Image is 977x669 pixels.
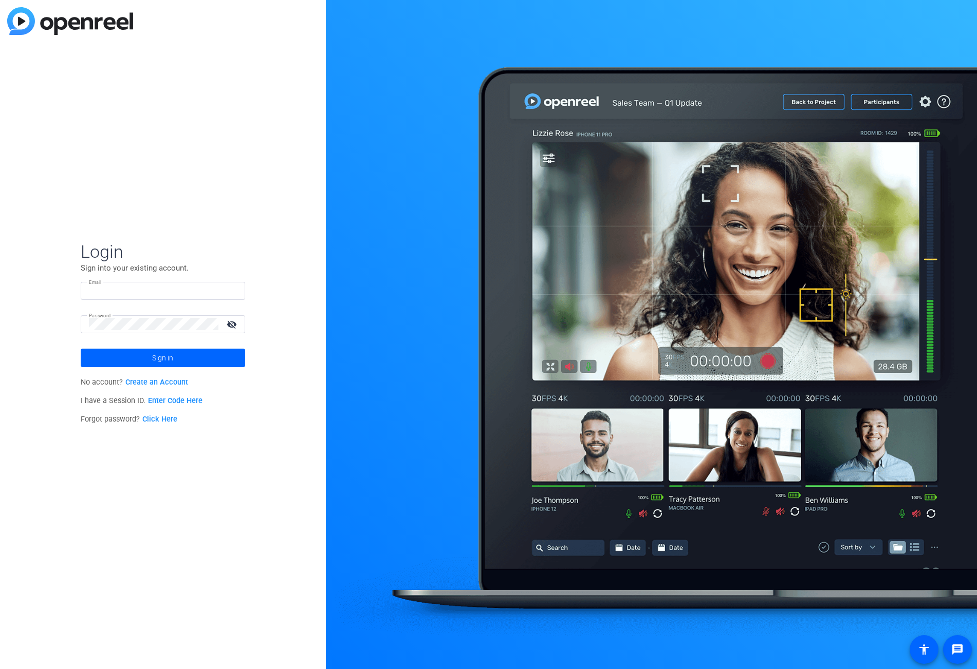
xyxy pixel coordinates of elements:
[81,415,177,424] span: Forgot password?
[81,349,245,367] button: Sign in
[125,378,188,387] a: Create an Account
[89,279,102,285] mat-label: Email
[7,7,133,35] img: blue-gradient.svg
[918,643,930,656] mat-icon: accessibility
[81,241,245,262] span: Login
[148,396,202,405] a: Enter Code Here
[152,345,173,371] span: Sign in
[951,643,964,656] mat-icon: message
[220,317,245,332] mat-icon: visibility_off
[142,415,177,424] a: Click Here
[81,378,188,387] span: No account?
[89,284,237,297] input: Enter Email Address
[81,262,245,274] p: Sign into your existing account.
[81,396,202,405] span: I have a Session ID.
[89,313,111,318] mat-label: Password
